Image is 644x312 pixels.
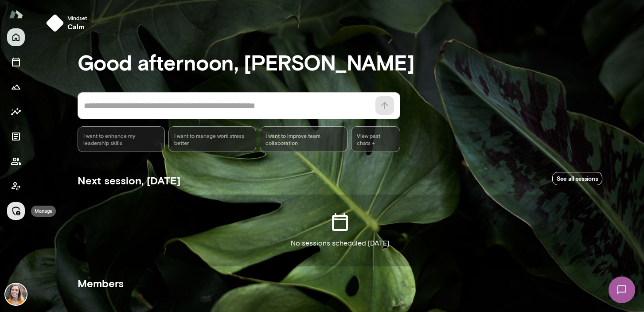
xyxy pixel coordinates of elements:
span: Mindset [67,14,87,21]
button: Documents [7,128,25,145]
h5: Members [78,276,602,290]
img: mindset [46,14,64,32]
button: Growth Plan [7,78,25,96]
button: Manage [7,202,25,220]
button: Mindsetcalm [43,11,94,35]
h3: Good afternoon, [PERSON_NAME] [78,50,602,74]
button: Members [7,152,25,170]
h5: Next session, [DATE] [78,173,180,187]
button: Sessions [7,53,25,71]
button: Client app [7,177,25,195]
span: I want to enhance my leadership skills [83,132,160,146]
span: View past chats -> [351,126,400,152]
div: I want to improve team collaboration [260,126,347,152]
h6: calm [67,21,87,32]
button: Insights [7,103,25,121]
button: Home [7,28,25,46]
img: Carrie Kelly [5,284,27,305]
div: I want to enhance my leadership skills [78,126,165,152]
p: No sessions scheduled [DATE] [291,238,389,249]
div: Manage [31,206,56,217]
span: I want to improve team collaboration [265,132,342,146]
a: See all sessions [552,172,602,186]
div: I want to manage work stress better [168,126,256,152]
span: I want to manage work stress better [174,132,250,146]
img: Mento [9,6,23,23]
